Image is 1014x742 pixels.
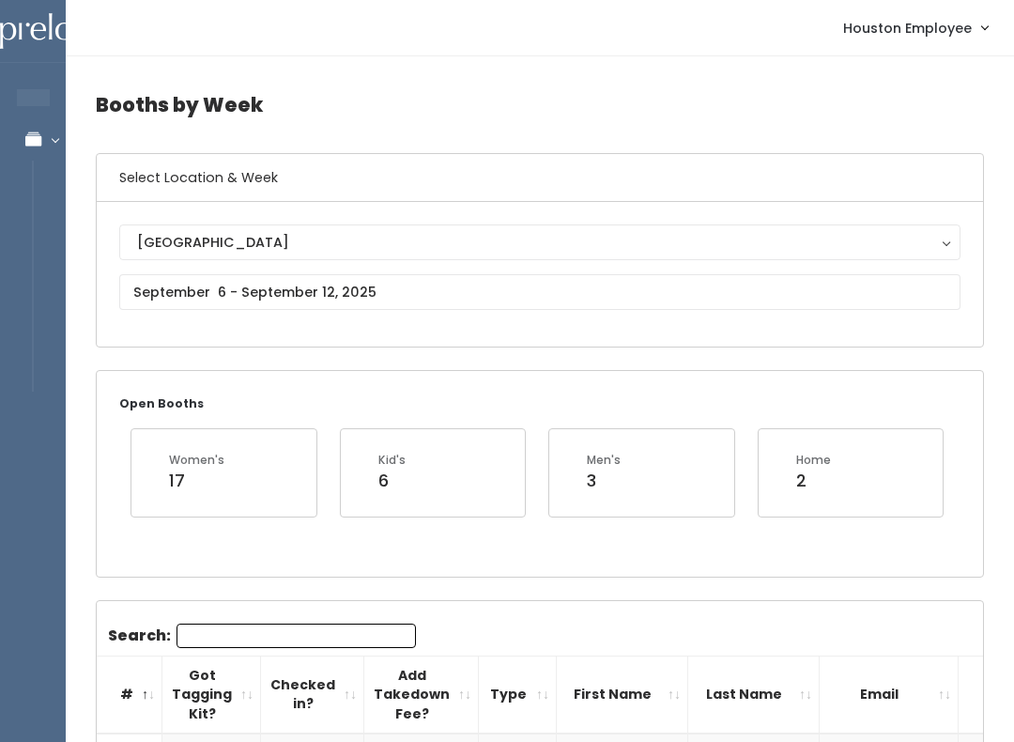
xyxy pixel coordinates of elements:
[378,452,406,469] div: Kid's
[824,8,1006,48] a: Houston Employee
[479,656,557,734] th: Type: activate to sort column ascending
[557,656,688,734] th: First Name: activate to sort column ascending
[364,656,479,734] th: Add Takedown Fee?: activate to sort column ascending
[796,469,831,493] div: 2
[169,469,224,493] div: 17
[162,656,261,734] th: Got Tagging Kit?: activate to sort column ascending
[96,79,984,131] h4: Booths by Week
[119,274,960,310] input: September 6 - September 12, 2025
[587,452,621,469] div: Men's
[119,395,204,411] small: Open Booths
[169,452,224,469] div: Women's
[587,469,621,493] div: 3
[261,656,364,734] th: Checked in?: activate to sort column ascending
[108,624,416,648] label: Search:
[820,656,959,734] th: Email: activate to sort column ascending
[137,232,943,253] div: [GEOGRAPHIC_DATA]
[843,18,972,39] span: Houston Employee
[688,656,820,734] th: Last Name: activate to sort column ascending
[177,624,416,648] input: Search:
[796,452,831,469] div: Home
[119,224,960,260] button: [GEOGRAPHIC_DATA]
[97,154,983,202] h6: Select Location & Week
[97,656,162,734] th: #: activate to sort column descending
[378,469,406,493] div: 6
